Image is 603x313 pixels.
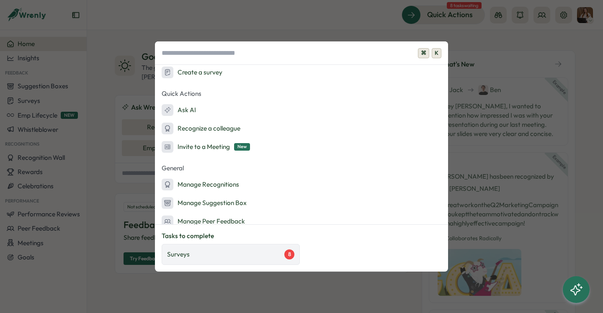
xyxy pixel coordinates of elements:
button: Ask AI [155,102,448,118]
div: Invite to a Meeting [162,141,250,153]
p: General [155,162,448,174]
div: 8 [284,249,294,259]
div: Manage Peer Feedback [162,216,245,227]
button: Manage Suggestion Box [155,195,448,211]
button: Invite to a MeetingNew [155,139,448,155]
button: Manage Peer Feedback [155,213,448,230]
button: Recognize a colleague [155,120,448,137]
p: Quick Actions [155,87,448,100]
div: Manage Suggestion Box [162,197,247,209]
span: New [234,143,250,150]
span: ⌘ [418,48,429,58]
div: Ask AI [162,104,196,116]
span: K [432,48,441,58]
div: Manage Recognitions [162,179,239,190]
button: Manage Recognitions [155,176,448,193]
p: Surveys [167,250,190,259]
div: Recognize a colleague [162,123,240,134]
button: Create a survey [155,64,448,81]
p: Tasks to complete [162,231,441,241]
div: Create a survey [162,67,222,78]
